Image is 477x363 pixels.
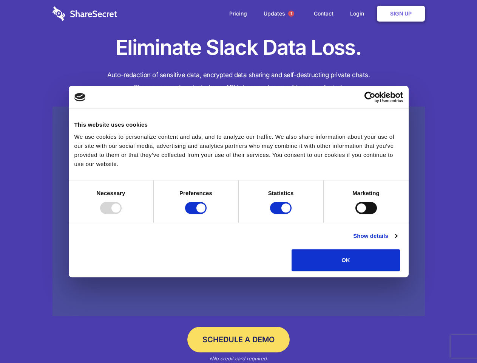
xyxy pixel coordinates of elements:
strong: Marketing [352,190,380,196]
span: 1 [288,11,294,17]
a: Login [343,2,375,25]
h1: Eliminate Slack Data Loss. [52,34,425,61]
a: Pricing [222,2,255,25]
strong: Preferences [179,190,212,196]
a: Sign Up [377,6,425,22]
a: Schedule a Demo [187,327,290,352]
button: OK [292,249,400,271]
a: Wistia video thumbnail [52,107,425,316]
strong: Statistics [268,190,294,196]
a: Contact [306,2,341,25]
a: Usercentrics Cookiebot - opens in a new window [337,92,403,103]
em: *No credit card required. [209,355,268,361]
a: Show details [353,231,397,240]
img: logo-wordmark-white-trans-d4663122ce5f474addd5e946df7df03e33cb6a1c49d2221995e7729f52c070b2.svg [52,6,117,21]
div: This website uses cookies [74,120,403,129]
h4: Auto-redaction of sensitive data, encrypted data sharing and self-destructing private chats. Shar... [52,69,425,94]
img: logo [74,93,86,101]
div: We use cookies to personalize content and ads, and to analyze our traffic. We also share informat... [74,132,403,169]
strong: Necessary [97,190,125,196]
